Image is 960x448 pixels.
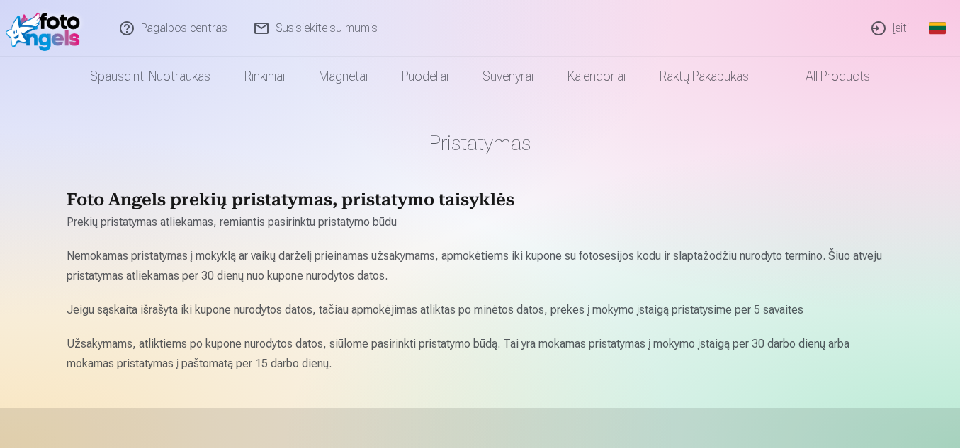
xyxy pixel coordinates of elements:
img: /fa2 [6,6,87,51]
a: Spausdinti nuotraukas [73,57,227,96]
a: Suvenyrai [465,57,550,96]
p: Nemokamas pristatymas į mokyklą ar vaikų darželį prieinamas užsakymams, apmokėtiems iki kupone su... [67,246,894,286]
h2: Foto Angels prekių pristatymas, pristatymo taisyklės [67,190,894,212]
p: Jeigu sąskaita išrašyta iki kupone nurodytos datos, tačiau apmokėjimas atliktas po minėtos datos,... [67,300,894,320]
a: Kalendoriai [550,57,643,96]
a: All products [766,57,887,96]
p: Prekių pristatymas atliekamas, remiantis pasirinktu pristatymo būdu [67,212,894,232]
a: Magnetai [302,57,385,96]
a: Puodeliai [385,57,465,96]
p: Užsakymams, atliktiems po kupone nurodytos datos, siūlome pasirinkti pristatymo būdą. Tai yra mok... [67,334,894,374]
a: Raktų pakabukas [643,57,766,96]
h1: Pristatymas [67,130,894,156]
a: Rinkiniai [227,57,302,96]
